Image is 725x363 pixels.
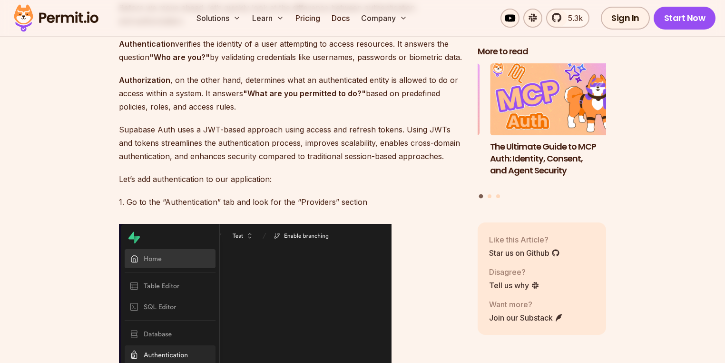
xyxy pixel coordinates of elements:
p: verifies the identity of a user attempting to access resources. It answers the question by valida... [119,37,462,64]
strong: "What are you permitted to do?" [243,89,366,98]
p: Want more? [489,299,563,310]
a: The Ultimate Guide to MCP Auth: Identity, Consent, and Agent SecurityThe Ultimate Guide to MCP Au... [490,63,618,189]
p: , on the other hand, determines what an authenticated entity is allowed to do or access within a ... [119,73,462,113]
a: 5.3k [546,9,589,28]
p: Disagree? [489,266,539,278]
li: 3 of 3 [352,63,480,189]
p: Let’s add authentication to our application: [119,172,462,186]
button: Go to slide 1 [479,194,483,199]
button: Learn [248,9,288,28]
button: Go to slide 2 [488,194,491,198]
a: Start Now [654,7,716,30]
button: Solutions [193,9,245,28]
a: Tell us why [489,280,539,291]
h3: The Ultimate Guide to MCP Auth: Identity, Consent, and Agent Security [490,141,618,176]
button: Go to slide 3 [496,194,500,198]
strong: Authorization [119,75,170,85]
strong: "Who are you?" [149,52,210,62]
li: 1 of 3 [490,63,618,189]
p: 1. Go to the “Authentication” tab and look for the “Providers” section [119,195,462,209]
p: Supabase Auth uses a JWT-based approach using access and refresh tokens. Using JWTs and tokens st... [119,123,462,163]
div: Posts [478,63,606,200]
h2: More to read [478,46,606,58]
span: 5.3k [562,12,583,24]
h3: Human-in-the-Loop for AI Agents: Best Practices, Frameworks, Use Cases, and Demo [352,141,480,188]
img: Permit logo [10,2,103,34]
p: Like this Article? [489,234,560,245]
a: Pricing [292,9,324,28]
a: Join our Substack [489,312,563,323]
img: Human-in-the-Loop for AI Agents: Best Practices, Frameworks, Use Cases, and Demo [352,63,480,136]
img: The Ultimate Guide to MCP Auth: Identity, Consent, and Agent Security [490,63,618,136]
a: Docs [328,9,353,28]
button: Company [357,9,411,28]
strong: Authentication [119,39,175,49]
a: Sign In [601,7,650,30]
a: Star us on Github [489,247,560,259]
